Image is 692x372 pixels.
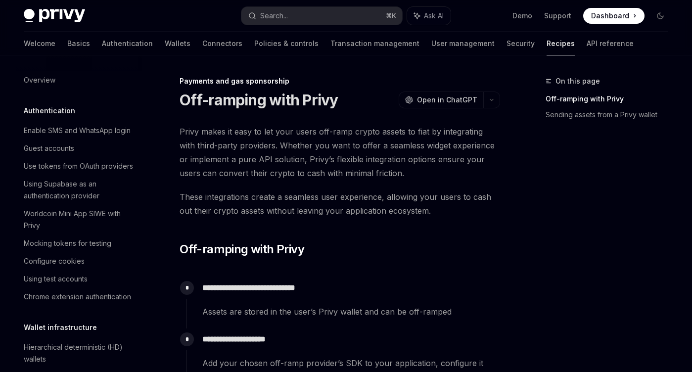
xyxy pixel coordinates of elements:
[544,11,571,21] a: Support
[583,8,645,24] a: Dashboard
[330,32,419,55] a: Transaction management
[16,175,142,205] a: Using Supabase as an authentication provider
[16,71,142,89] a: Overview
[24,105,75,117] h5: Authentication
[546,91,676,107] a: Off-ramping with Privy
[407,7,451,25] button: Ask AI
[546,107,676,123] a: Sending assets from a Privy wallet
[165,32,190,55] a: Wallets
[180,76,500,86] div: Payments and gas sponsorship
[417,95,477,105] span: Open in ChatGPT
[555,75,600,87] span: On this page
[24,160,133,172] div: Use tokens from OAuth providers
[24,142,74,154] div: Guest accounts
[24,291,131,303] div: Chrome extension authentication
[24,74,55,86] div: Overview
[16,270,142,288] a: Using test accounts
[16,288,142,306] a: Chrome extension authentication
[399,92,483,108] button: Open in ChatGPT
[260,10,288,22] div: Search...
[241,7,403,25] button: Search...⌘K
[24,9,85,23] img: dark logo
[180,125,500,180] span: Privy makes it easy to let your users off-ramp crypto assets to fiat by integrating with third-pa...
[254,32,319,55] a: Policies & controls
[16,122,142,139] a: Enable SMS and WhatsApp login
[547,32,575,55] a: Recipes
[24,178,137,202] div: Using Supabase as an authentication provider
[424,11,444,21] span: Ask AI
[202,32,242,55] a: Connectors
[67,32,90,55] a: Basics
[16,338,142,368] a: Hierarchical deterministic (HD) wallets
[180,91,338,109] h1: Off-ramping with Privy
[16,252,142,270] a: Configure cookies
[591,11,629,21] span: Dashboard
[24,322,97,333] h5: Wallet infrastructure
[24,255,85,267] div: Configure cookies
[180,241,304,257] span: Off-ramping with Privy
[507,32,535,55] a: Security
[102,32,153,55] a: Authentication
[24,341,137,365] div: Hierarchical deterministic (HD) wallets
[16,157,142,175] a: Use tokens from OAuth providers
[512,11,532,21] a: Demo
[180,190,500,218] span: These integrations create a seamless user experience, allowing your users to cash out their crypt...
[24,208,137,232] div: Worldcoin Mini App SIWE with Privy
[16,234,142,252] a: Mocking tokens for testing
[652,8,668,24] button: Toggle dark mode
[24,125,131,137] div: Enable SMS and WhatsApp login
[202,305,500,319] span: Assets are stored in the user’s Privy wallet and can be off-ramped
[386,12,396,20] span: ⌘ K
[431,32,495,55] a: User management
[16,139,142,157] a: Guest accounts
[587,32,634,55] a: API reference
[16,205,142,234] a: Worldcoin Mini App SIWE with Privy
[24,237,111,249] div: Mocking tokens for testing
[24,273,88,285] div: Using test accounts
[24,32,55,55] a: Welcome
